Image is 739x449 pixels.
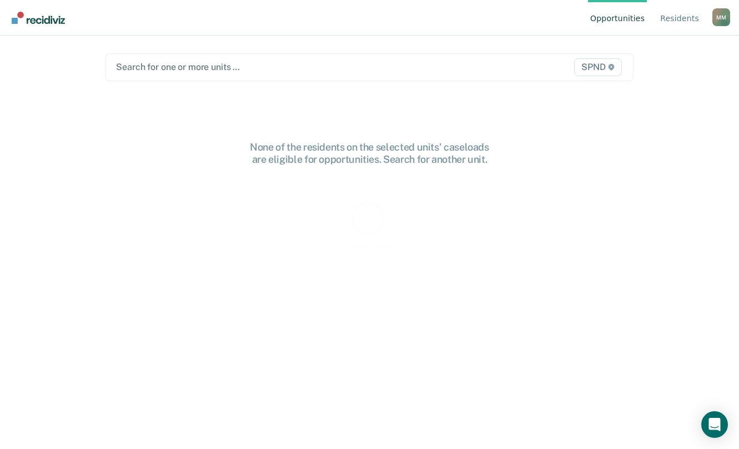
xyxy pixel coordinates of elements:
span: SPND [574,58,621,76]
div: None of the residents on the selected units' caseloads are eligible for opportunities. Search for... [192,141,547,165]
div: Open Intercom Messenger [701,411,728,438]
div: M M [712,8,730,26]
button: Profile dropdown button [712,8,730,26]
img: Recidiviz [12,12,65,24]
